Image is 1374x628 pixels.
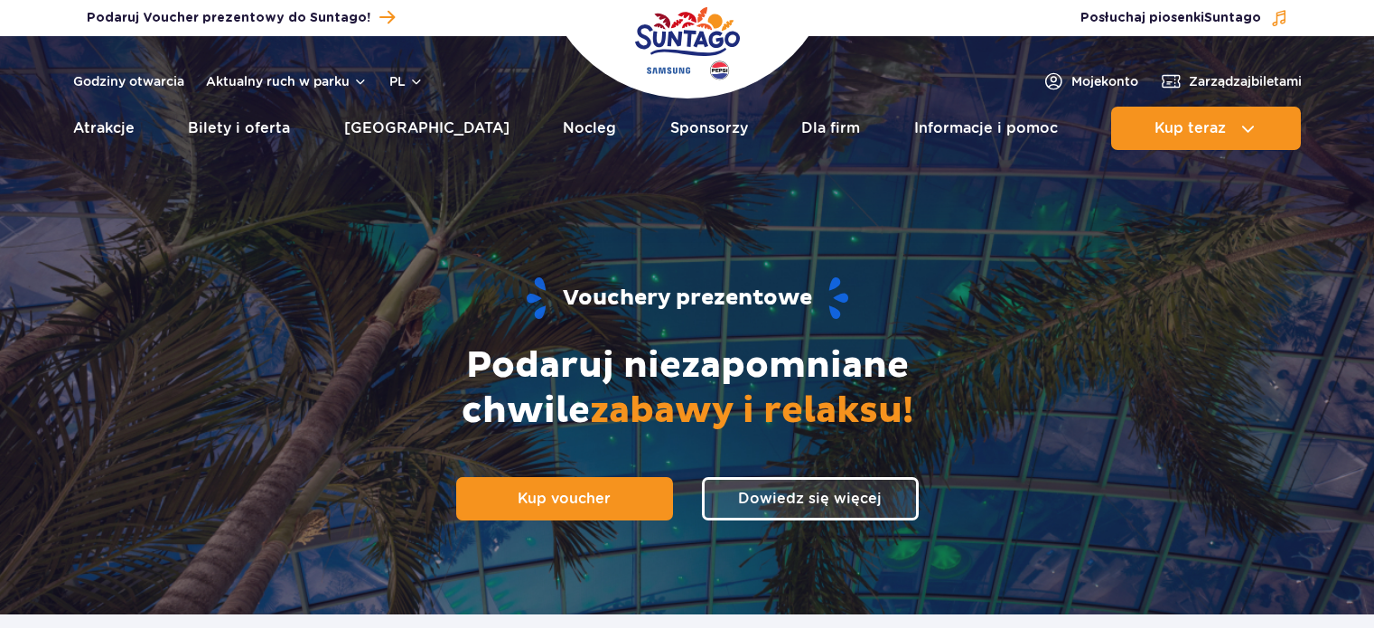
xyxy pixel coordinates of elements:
a: Nocleg [563,107,616,150]
button: Posłuchaj piosenkiSuntago [1080,9,1288,27]
span: Podaruj Voucher prezentowy do Suntago! [87,9,370,27]
a: Informacje i pomoc [914,107,1058,150]
span: Kup teraz [1154,120,1226,136]
a: Zarządzajbiletami [1160,70,1302,92]
h1: Vouchery prezentowe [107,276,1268,322]
span: Suntago [1204,12,1261,24]
button: Kup teraz [1111,107,1301,150]
span: Posłuchaj piosenki [1080,9,1261,27]
a: Dowiedz się więcej [702,477,919,520]
span: Dowiedz się więcej [738,490,882,507]
a: Kup voucher [456,477,673,520]
a: Atrakcje [73,107,135,150]
span: Kup voucher [518,490,611,507]
h2: Podaruj niezapomniane chwile [371,343,1004,434]
span: zabawy i relaksu! [590,389,913,434]
a: Podaruj Voucher prezentowy do Suntago! [87,5,395,30]
button: Aktualny ruch w parku [206,74,368,89]
span: Moje konto [1071,72,1138,90]
a: Dla firm [801,107,860,150]
a: Sponsorzy [670,107,748,150]
a: Mojekonto [1042,70,1138,92]
a: Godziny otwarcia [73,72,184,90]
button: pl [389,72,424,90]
span: Zarządzaj biletami [1189,72,1302,90]
a: Bilety i oferta [188,107,290,150]
a: [GEOGRAPHIC_DATA] [344,107,509,150]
